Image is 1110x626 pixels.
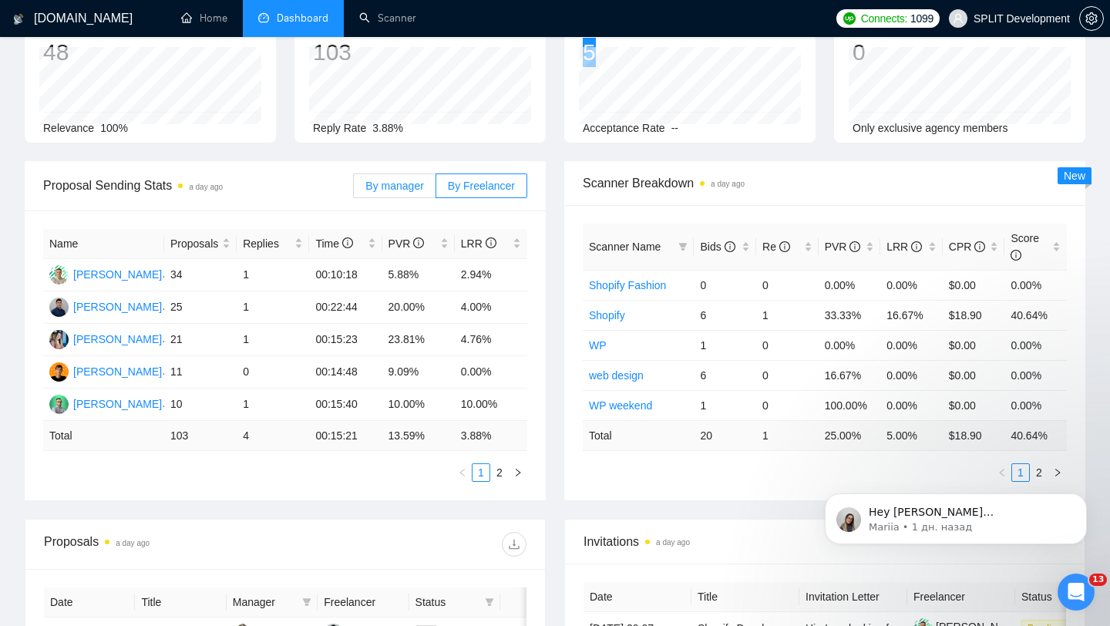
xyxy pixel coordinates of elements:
[116,539,150,547] time: a day ago
[313,122,366,134] span: Reply Rate
[309,356,382,389] td: 00:14:48
[1064,170,1085,182] span: New
[227,587,318,618] th: Manager
[485,597,494,607] span: filter
[779,241,790,252] span: info-circle
[819,390,881,420] td: 100.00%
[949,241,985,253] span: CPR
[49,397,162,409] a: VK[PERSON_NAME]
[43,122,94,134] span: Relevance
[237,324,309,356] td: 1
[189,183,223,191] time: a day ago
[1004,330,1067,360] td: 0.00%
[1004,300,1067,330] td: 40.64%
[513,468,523,477] span: right
[73,266,162,283] div: [PERSON_NAME]
[589,339,607,352] a: WP
[943,330,1005,360] td: $0.00
[819,270,881,300] td: 0.00%
[589,369,644,382] a: web design
[388,237,425,250] span: PVR
[502,532,526,557] button: download
[164,291,237,324] td: 25
[67,124,266,138] p: Message from Mariia, sent 1 дн. назад
[309,389,382,421] td: 00:15:40
[237,259,309,291] td: 1
[302,597,311,607] span: filter
[691,582,799,612] th: Title
[694,420,756,450] td: 20
[503,538,526,550] span: download
[455,389,527,421] td: 10.00%
[880,330,943,360] td: 0.00%
[910,10,933,27] span: 1099
[103,463,125,494] span: 😞
[1004,360,1067,390] td: 0.00%
[49,265,69,284] img: IT
[94,463,134,494] span: disappointed reaction
[473,464,489,481] a: 1
[455,356,527,389] td: 0.00%
[271,6,298,34] div: Закрыть
[943,270,1005,300] td: $0.00
[135,587,226,618] th: Title
[382,259,455,291] td: 5.88%
[458,468,467,477] span: left
[164,259,237,291] td: 34
[183,463,205,494] span: 😃
[861,10,907,27] span: Connects:
[73,298,162,315] div: [PERSON_NAME]
[694,330,756,360] td: 1
[318,587,409,618] th: Freelancer
[584,582,691,612] th: Date
[656,538,690,547] time: a day ago
[678,242,688,251] span: filter
[1058,574,1095,611] iframe: Intercom live chat
[164,421,237,451] td: 103
[1011,232,1039,261] span: Score
[382,356,455,389] td: 9.09%
[233,594,296,611] span: Manager
[134,463,174,494] span: neutral face reaction
[35,111,59,136] img: Profile image for Mariia
[583,173,1067,193] span: Scanner Breakdown
[448,180,515,192] span: By Freelancer
[174,463,214,494] span: smiley reaction
[181,12,227,25] a: homeHome
[49,330,69,349] img: AT
[589,241,661,253] span: Scanner Name
[359,12,416,25] a: searchScanner
[455,324,527,356] td: 4.76%
[849,241,860,252] span: info-circle
[880,300,943,330] td: 16.67%
[43,38,165,67] div: 48
[382,291,455,324] td: 20.00%
[164,356,237,389] td: 11
[509,463,527,482] button: right
[802,396,1110,569] iframe: To enrich screen reader interactions, please activate Accessibility in Grammarly extension settings
[486,237,496,248] span: info-circle
[164,229,237,259] th: Proposals
[237,291,309,324] td: 1
[73,363,162,380] div: [PERSON_NAME]
[413,237,424,248] span: info-circle
[18,448,290,465] div: Была ли полезна эта статья?
[453,463,472,482] button: left
[694,300,756,330] td: 6
[907,582,1015,612] th: Freelancer
[1080,12,1103,25] span: setting
[762,241,790,253] span: Re
[455,421,527,451] td: 3.88 %
[491,464,508,481] a: 2
[43,421,164,451] td: Total
[583,122,665,134] span: Acceptance Rate
[299,591,314,614] span: filter
[455,259,527,291] td: 2.94%
[365,180,423,192] span: By manager
[1004,270,1067,300] td: 0.00%
[853,122,1008,134] span: Only exclusive agency members
[49,332,162,345] a: AT[PERSON_NAME]
[415,594,479,611] span: Status
[49,365,162,377] a: IP[PERSON_NAME]
[711,180,745,188] time: a day ago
